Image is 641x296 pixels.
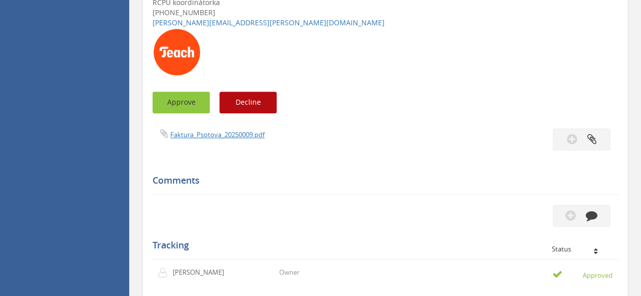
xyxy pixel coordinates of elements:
[173,268,231,277] p: [PERSON_NAME]
[219,92,277,113] button: Decline
[153,92,210,113] button: Approve
[153,240,610,250] h5: Tracking
[153,28,201,76] img: AIorK4y7p6HqtjjCJGgJmwuWHfP_EMbBtLrb0OLrRCu_vWJt6_DkbFUn_JwkiYjZqXIrjtCVrUBjQyE
[552,245,610,252] div: Status
[552,269,613,280] small: Approved
[279,268,299,277] p: Owner
[153,18,385,27] a: [PERSON_NAME][EMAIL_ADDRESS][PERSON_NAME][DOMAIN_NAME]
[170,130,265,139] a: Faktura_Psotova_20250009.pdf
[158,268,173,278] img: user-icon.png
[153,8,618,18] div: [PHONE_NUMBER]
[153,176,610,186] h5: Comments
